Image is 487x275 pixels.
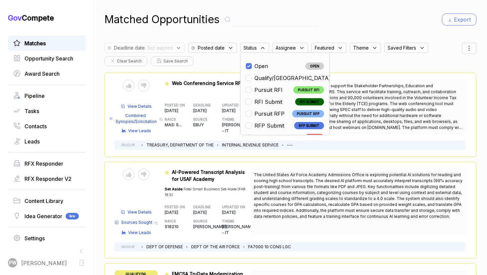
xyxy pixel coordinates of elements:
[193,210,222,216] p: [DATE]
[121,245,135,249] h5: ISSUED BY
[13,137,80,145] a: Leads
[222,142,279,148] li: INTERNAL REVENUE SERVICE
[21,259,67,267] span: [PERSON_NAME]
[115,219,152,225] a: Sources Sought
[163,58,188,64] span: Save Search
[121,219,152,225] span: Sources Sought
[25,39,46,47] span: Matches
[25,107,39,115] span: Tasks
[193,122,222,128] p: EBUY
[254,110,285,118] span: Pursuit RFP
[8,13,85,22] h1: Compete
[25,122,47,130] span: Contacts
[222,122,251,134] p: [PERSON_NAME] - IT
[146,142,214,148] li: TREASURY, DEPARTMENT OF THE
[222,224,251,236] p: [PERSON_NAME] - IT
[25,92,45,100] span: Pipeline
[165,187,184,191] span: Set Aside:
[315,44,334,51] span: Featured
[222,219,240,224] h5: THEME
[13,160,80,168] a: RFX Responder
[165,103,183,108] h5: POSTED ON
[254,74,331,82] span: Qualify/[GEOGRAPHIC_DATA]
[104,12,220,27] h1: Matched Opportunities
[442,14,476,25] button: Export
[9,259,17,266] span: PW
[128,230,151,236] span: View Leads
[388,44,416,51] span: Saved Filters
[222,210,251,216] p: [DATE]
[165,108,193,114] p: [DATE]
[165,205,183,210] h5: POSTED ON
[295,98,324,105] span: RFI SUBMIT
[25,212,62,220] span: Idea Generator
[222,103,240,108] h5: UPDATED ON
[287,142,293,148] li: ---
[117,58,142,64] span: Clear Search
[128,128,151,134] span: View Leads
[222,117,240,122] h5: THEME
[305,134,324,141] span: ESL Q
[25,234,45,242] span: Settings
[222,108,251,114] p: [DATE]
[305,62,324,70] span: OPEN
[254,83,462,136] span: Provide a web conferencing service to support the Stakeholder Partnerships, Education and Communi...
[248,244,291,250] li: FA7000 10 CONS LGC
[254,122,284,130] span: RFP Submit
[165,117,183,122] h5: NAICS
[104,56,147,66] button: Clear Search
[128,103,152,109] span: View Details
[13,175,80,183] a: RFX Responder V2
[254,86,283,94] span: Pursuit RFI
[193,219,211,224] h5: SOURCE
[25,160,63,168] span: RFX Responder
[114,44,145,51] span: Deadline date
[254,62,268,70] span: Open
[25,55,73,62] span: Opportunity Search
[292,110,324,117] span: PURSUIT RFP
[13,107,80,115] a: Tasks
[121,143,135,147] h5: ISSUED BY
[25,70,60,78] span: Award Search
[115,113,157,125] span: Combined Synopsis/Solicitation
[165,210,193,216] p: [DATE]
[25,175,72,183] span: RFX Responder V2
[8,14,22,22] span: Gov
[165,187,245,197] span: Total Small Business Set-Aside (FAR 19.5)
[165,224,193,230] p: 518210
[222,205,240,210] h5: UPDATED ON
[145,44,173,51] span: : Not expired
[191,244,240,250] li: DEPT OF THE AIR FORCE
[13,234,80,242] a: Settings
[13,92,80,100] a: Pipeline
[193,205,211,210] h5: DEADLINE
[172,80,242,86] span: Web Conferencing Service RFI
[193,224,222,230] p: [PERSON_NAME]
[151,56,193,66] button: Save Search
[25,137,40,145] span: Leads
[276,44,296,51] span: Assignee
[198,44,225,51] span: Posted date
[243,44,257,51] span: Status
[13,39,80,47] a: Matches
[353,44,369,51] span: Theme
[193,103,211,108] h5: DEADLINE
[25,197,63,205] span: Content Library
[293,86,324,94] span: PURSUIT RFI
[13,212,80,220] a: Idea GeneratorBeta
[13,55,80,62] a: Opportunity Search
[128,209,152,215] span: View Details
[13,70,80,78] a: Award Search
[66,213,79,219] span: Beta
[165,219,183,224] h5: NAICS
[193,108,222,114] p: [DATE]
[254,134,270,141] span: ESL Q
[294,122,324,129] span: RFP SUBMIT
[165,122,182,127] span: MAS: 5 ...
[254,98,282,106] span: RFI Submit
[13,122,80,130] a: Contacts
[13,197,80,205] a: Content Library
[110,113,157,125] a: Combined Synopsis/Solicitation
[146,244,183,250] li: DEPT OF DEFENSE
[254,172,462,219] span: The United States Air Force Academy Admissions Office is exploring potential AI solutions for rea...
